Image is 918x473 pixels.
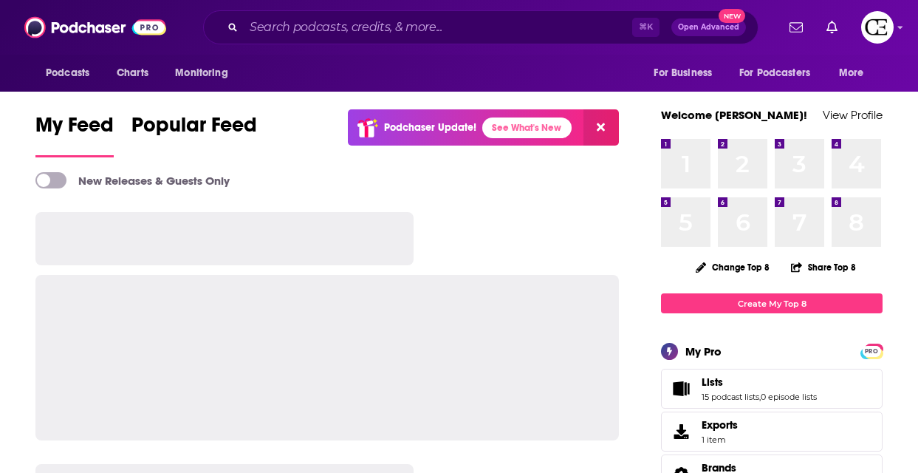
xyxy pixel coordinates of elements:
[702,375,817,389] a: Lists
[203,10,758,44] div: Search podcasts, credits, & more...
[685,344,722,358] div: My Pro
[165,59,247,87] button: open menu
[384,121,476,134] p: Podchaser Update!
[739,63,810,84] span: For Podcasters
[131,112,257,157] a: Popular Feed
[107,59,157,87] a: Charts
[46,63,89,84] span: Podcasts
[861,11,894,44] button: Show profile menu
[175,63,227,84] span: Monitoring
[829,59,883,87] button: open menu
[666,378,696,399] a: Lists
[661,108,807,122] a: Welcome [PERSON_NAME]!
[35,59,109,87] button: open menu
[702,418,738,432] span: Exports
[702,375,723,389] span: Lists
[839,63,864,84] span: More
[702,435,738,445] span: 1 item
[821,15,843,40] a: Show notifications dropdown
[687,258,778,276] button: Change Top 8
[759,392,761,402] span: ,
[35,112,114,146] span: My Feed
[654,63,712,84] span: For Business
[661,412,883,452] a: Exports
[702,392,759,402] a: 15 podcast lists
[823,108,883,122] a: View Profile
[861,11,894,44] span: Logged in as cozyearthaudio
[643,59,730,87] button: open menu
[761,392,817,402] a: 0 episode lists
[244,16,632,39] input: Search podcasts, credits, & more...
[661,369,883,409] span: Lists
[632,18,660,37] span: ⌘ K
[861,11,894,44] img: User Profile
[661,293,883,313] a: Create My Top 8
[24,13,166,41] img: Podchaser - Follow, Share and Rate Podcasts
[131,112,257,146] span: Popular Feed
[719,9,745,23] span: New
[790,253,857,282] button: Share Top 8
[35,172,230,188] a: New Releases & Guests Only
[117,63,148,84] span: Charts
[730,59,832,87] button: open menu
[35,112,114,157] a: My Feed
[666,421,696,442] span: Exports
[784,15,809,40] a: Show notifications dropdown
[863,346,880,357] span: PRO
[678,24,739,31] span: Open Advanced
[863,345,880,356] a: PRO
[671,18,746,36] button: Open AdvancedNew
[482,118,572,138] a: See What's New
